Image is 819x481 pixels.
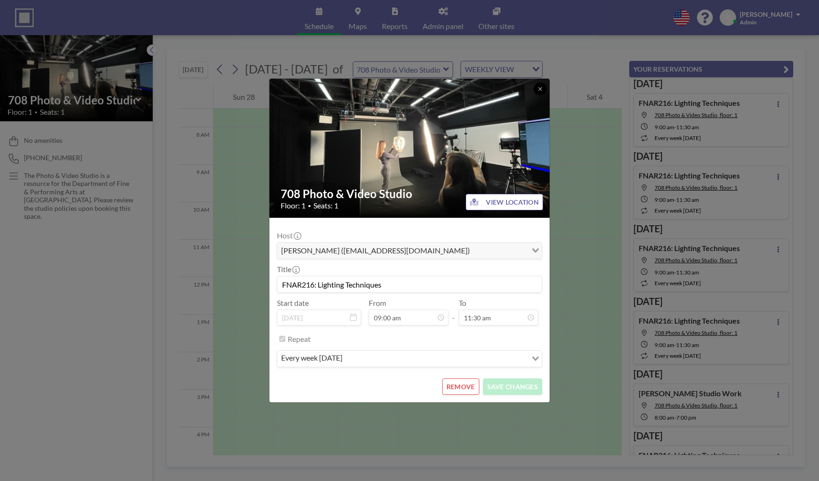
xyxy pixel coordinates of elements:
label: From [369,298,386,308]
label: Start date [277,298,309,308]
button: SAVE CHANGES [483,378,542,395]
span: [PERSON_NAME] ([EMAIL_ADDRESS][DOMAIN_NAME]) [279,244,472,257]
label: Repeat [288,334,311,344]
label: Host [277,231,300,240]
input: (No title) [277,276,542,292]
button: REMOVE [442,378,479,395]
button: VIEW LOCATION [466,194,543,210]
div: Search for option [277,351,542,367]
img: 537.jpg [269,69,551,227]
span: Floor: 1 [281,201,305,210]
label: To [459,298,466,308]
span: every week [DATE] [279,353,344,365]
div: Search for option [277,243,542,259]
h2: 708 Photo & Video Studio [281,187,539,201]
input: Search for option [473,244,526,257]
span: • [308,202,311,209]
span: - [452,302,455,322]
label: Title [277,265,299,274]
input: Search for option [345,353,526,365]
span: Seats: 1 [313,201,338,210]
